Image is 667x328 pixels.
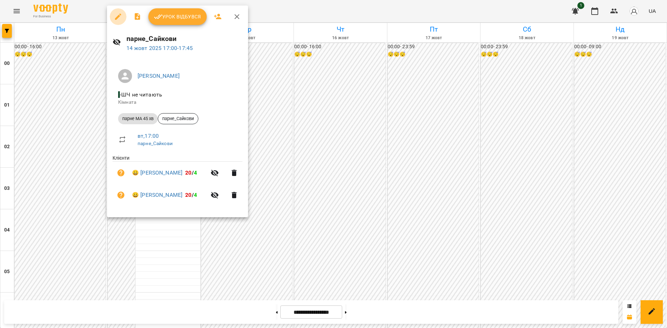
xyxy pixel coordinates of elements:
span: 4 [194,169,197,176]
a: 14 жовт 2025 17:00-17:45 [126,45,193,51]
span: Урок відбувся [154,12,201,21]
b: / [185,192,197,198]
a: парне_Сайкови [138,141,173,146]
ul: Клієнти [113,154,242,209]
button: Візит ще не сплачено. Додати оплату? [113,187,129,203]
span: - ШЧ не читають [118,91,164,98]
b: / [185,169,197,176]
h6: парне_Сайкови [126,33,242,44]
span: парне_Сайкови [158,116,198,122]
button: Урок відбувся [148,8,207,25]
div: парне_Сайкови [158,113,198,124]
span: парне МА 45 хв [118,116,158,122]
a: вт , 17:00 [138,133,159,139]
p: Кімната [118,99,237,106]
a: 😀 [PERSON_NAME] [132,191,182,199]
span: 4 [194,192,197,198]
button: Візит ще не сплачено. Додати оплату? [113,165,129,181]
span: 20 [185,169,191,176]
span: 20 [185,192,191,198]
a: 😀 [PERSON_NAME] [132,169,182,177]
a: [PERSON_NAME] [138,73,180,79]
